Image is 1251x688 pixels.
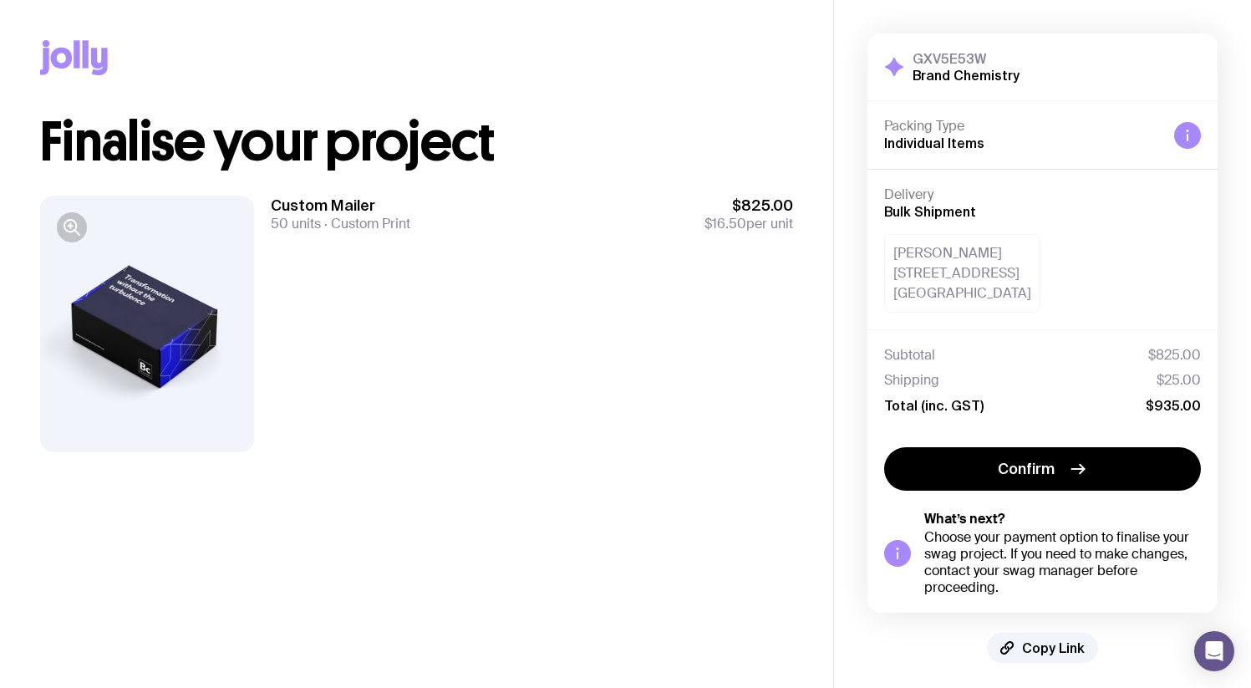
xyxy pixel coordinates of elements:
span: Copy Link [1022,640,1085,656]
span: Total (inc. GST) [884,397,984,414]
span: Subtotal [884,347,935,364]
span: Bulk Shipment [884,204,976,219]
button: Copy Link [987,633,1098,663]
span: $16.50 [704,215,746,232]
h5: What’s next? [924,511,1201,527]
div: Open Intercom Messenger [1194,631,1234,671]
h4: Delivery [884,186,1201,203]
span: 50 units [271,215,321,232]
span: Custom Print [321,215,410,232]
button: Confirm [884,447,1201,491]
span: $25.00 [1157,372,1201,389]
h4: Packing Type [884,118,1161,135]
span: $935.00 [1146,397,1201,414]
span: per unit [704,216,793,232]
h1: Finalise your project [40,115,793,169]
span: $825.00 [704,196,793,216]
span: Individual Items [884,135,984,150]
span: Confirm [998,459,1055,479]
h3: Custom Mailer [271,196,410,216]
h2: Brand Chemistry [913,67,1020,84]
div: [PERSON_NAME] [STREET_ADDRESS] [GEOGRAPHIC_DATA] [884,234,1040,313]
div: Choose your payment option to finalise your swag project. If you need to make changes, contact yo... [924,529,1201,596]
h3: GXV5E53W [913,50,1020,67]
span: Shipping [884,372,939,389]
span: $825.00 [1148,347,1201,364]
